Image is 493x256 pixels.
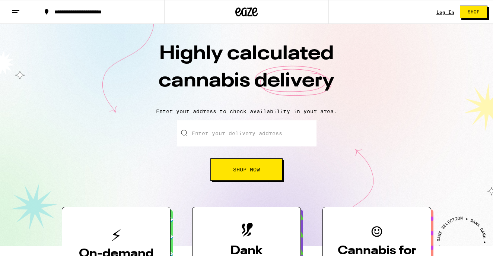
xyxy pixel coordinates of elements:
span: Shop Now [233,167,260,172]
button: Shop [460,6,487,18]
a: Log In [436,10,454,15]
h1: Highly calculated cannabis delivery [116,41,377,102]
a: Shop [454,6,493,18]
input: Enter your delivery address [177,120,317,146]
button: Shop Now [210,158,283,181]
span: Shop [468,10,480,14]
p: Enter your address to check availability in your area. [7,108,486,114]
